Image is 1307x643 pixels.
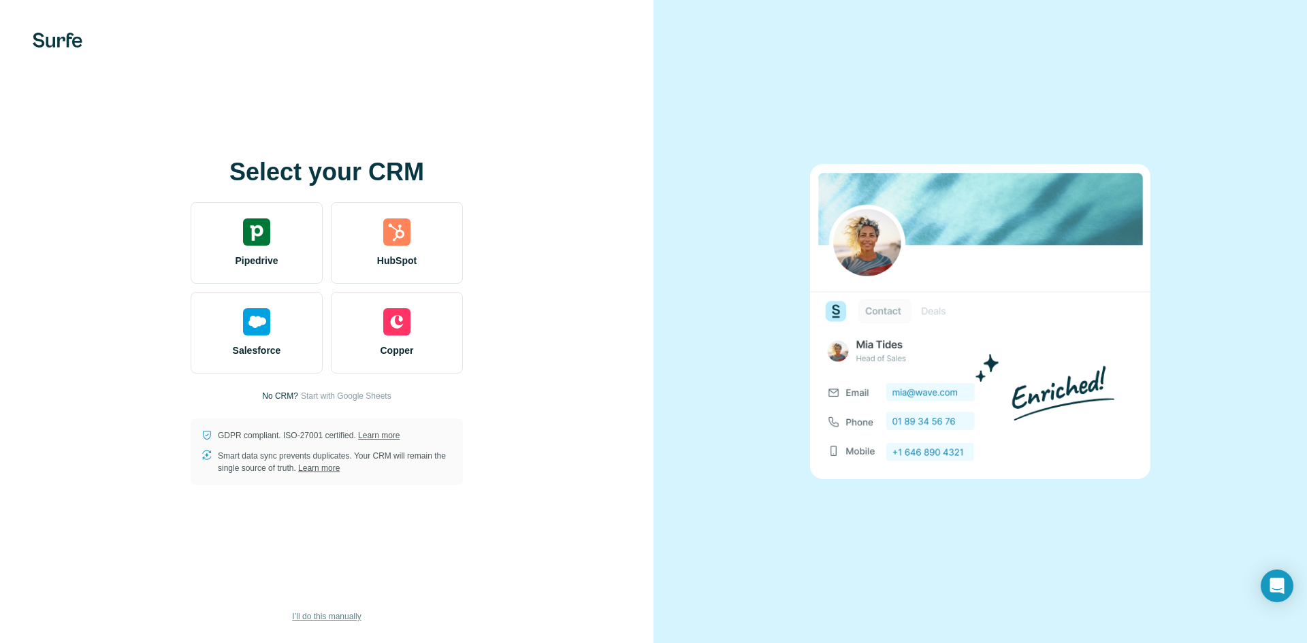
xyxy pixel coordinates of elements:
[262,390,298,402] p: No CRM?
[810,164,1150,479] img: none image
[377,254,417,267] span: HubSpot
[191,159,463,186] h1: Select your CRM
[292,610,361,623] span: I’ll do this manually
[381,344,414,357] span: Copper
[1261,570,1293,602] div: Open Intercom Messenger
[298,463,340,473] a: Learn more
[33,33,82,48] img: Surfe's logo
[235,254,278,267] span: Pipedrive
[218,429,400,442] p: GDPR compliant. ISO-27001 certified.
[243,308,270,335] img: salesforce's logo
[358,431,400,440] a: Learn more
[383,218,410,246] img: hubspot's logo
[243,218,270,246] img: pipedrive's logo
[383,308,410,335] img: copper's logo
[218,450,452,474] p: Smart data sync prevents duplicates. Your CRM will remain the single source of truth.
[233,344,281,357] span: Salesforce
[301,390,391,402] button: Start with Google Sheets
[283,606,370,627] button: I’ll do this manually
